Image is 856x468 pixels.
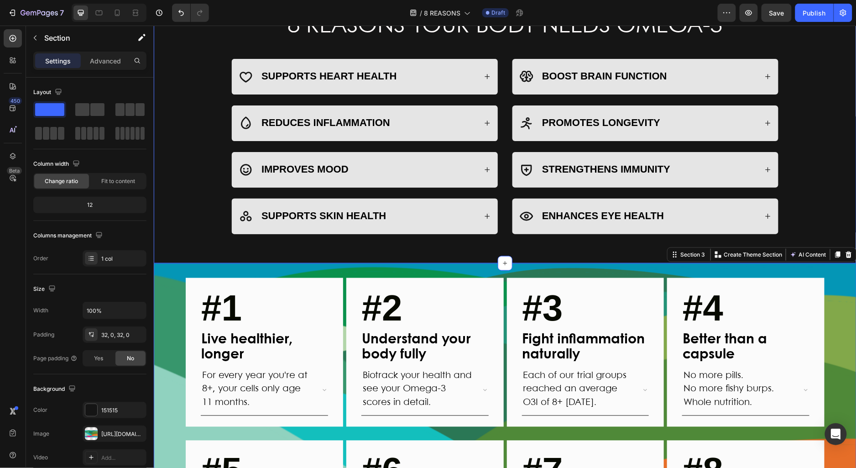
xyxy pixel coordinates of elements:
[803,8,826,18] div: Publish
[108,91,236,103] strong: REDUCES INFLAMMATION
[33,331,54,339] div: Padding
[9,97,22,105] div: 450
[48,346,154,368] span: For every year you're at 8+, your cells only age
[388,184,510,196] strong: ENHANCES EYE HEALTH
[60,7,64,18] p: 7
[529,263,569,303] strong: #4
[35,199,145,211] div: 12
[83,302,146,319] input: Auto
[420,8,422,18] span: /
[33,86,64,99] div: Layout
[33,453,48,462] div: Video
[370,346,473,382] span: Each of our trial groups reached an average O3I of 8+ [DATE].
[209,346,318,382] span: Biotrack your health and see your Omega-3 scores in detail.
[33,158,82,170] div: Column width
[48,373,96,382] span: 11 months.
[208,263,249,303] strong: #2
[47,263,88,303] strong: #1
[45,56,71,66] p: Settings
[108,184,232,196] strong: SUPPORTS SKIN HEALTH
[44,32,119,43] p: Section
[530,359,620,368] span: No more fishy burps.
[762,4,792,22] button: Save
[529,308,613,336] span: Better than a capsule
[825,423,847,445] div: Open Intercom Messenger
[94,354,103,363] span: Yes
[101,255,144,263] div: 1 col
[33,406,47,414] div: Color
[108,45,243,56] strong: SUPPORTS HEART HEALTH
[388,45,513,56] strong: BOOST BRAIN FUNCTION
[33,306,48,315] div: Width
[424,8,460,18] span: 8 REASONS
[47,308,139,336] span: Live healthier, longer
[4,4,68,22] button: 7
[530,373,598,382] span: Whole nutrition.
[101,331,144,339] div: 32, 0, 32, 0
[108,138,195,149] strong: IMPROVES MOOD
[33,283,57,295] div: Size
[101,430,144,438] div: [URL][DOMAIN_NAME]
[388,138,517,149] strong: STRENGTHENS IMMUNITY
[33,254,48,263] div: Order
[208,308,317,336] span: Understand your body fully
[101,177,135,185] span: Fit to content
[570,225,628,233] p: Create Theme Section
[127,354,134,363] span: No
[369,308,491,336] span: Fight inflammation naturally
[101,454,144,462] div: Add...
[33,430,49,438] div: Image
[33,230,104,242] div: Columns management
[7,167,22,174] div: Beta
[525,225,553,233] div: Section 3
[172,4,209,22] div: Undo/Redo
[795,4,834,22] button: Publish
[33,383,78,395] div: Background
[769,9,784,17] span: Save
[45,177,78,185] span: Change ratio
[101,406,144,415] div: 151515
[369,263,409,303] strong: #3
[90,56,121,66] p: Advanced
[33,354,78,363] div: Page padding
[530,346,590,355] span: No more pills.
[634,224,674,235] button: AI Content
[491,9,505,17] span: Draft
[388,91,506,103] strong: PROMOTES LONGEVITY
